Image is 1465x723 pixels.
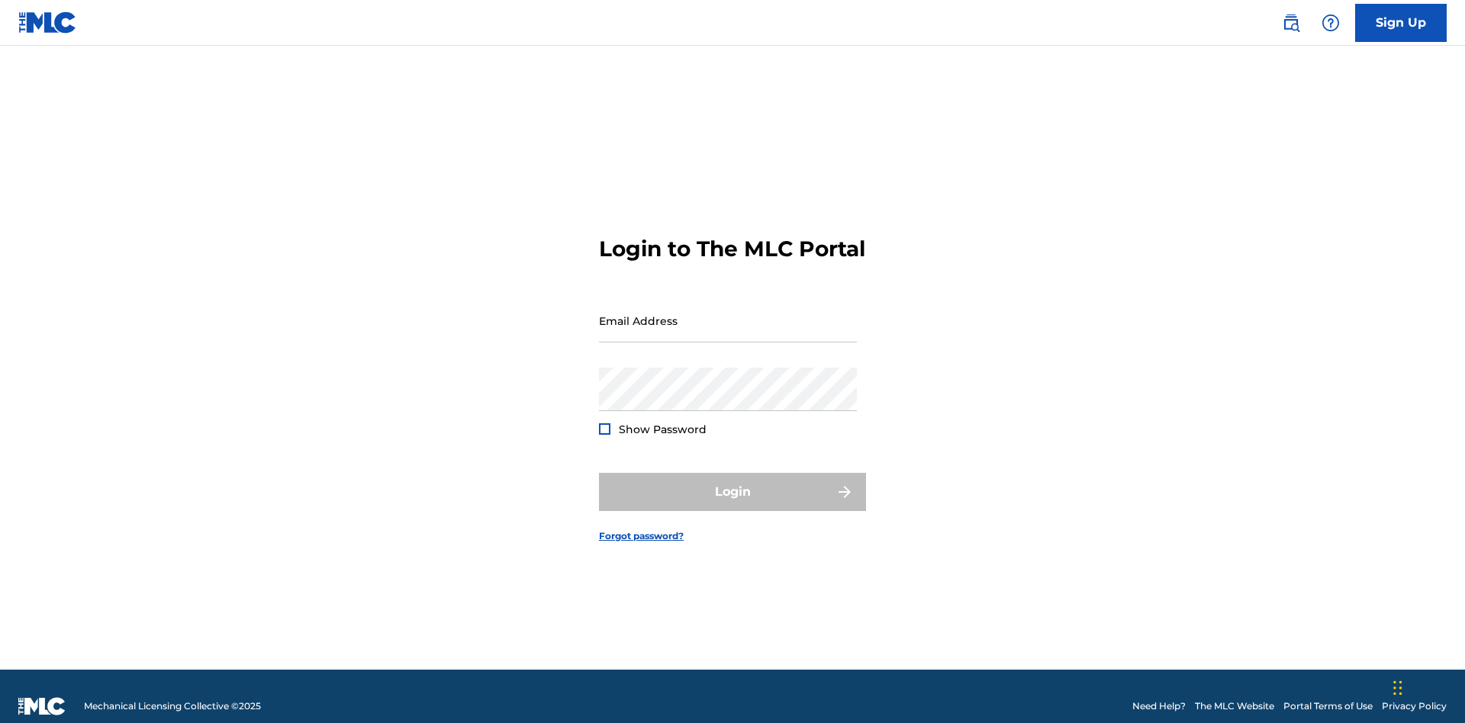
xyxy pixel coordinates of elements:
[1276,8,1306,38] a: Public Search
[599,236,865,262] h3: Login to The MLC Portal
[1322,14,1340,32] img: help
[18,697,66,715] img: logo
[1393,665,1402,711] div: Drag
[1315,8,1346,38] div: Help
[1389,650,1465,723] iframe: Chat Widget
[1382,699,1447,713] a: Privacy Policy
[84,699,261,713] span: Mechanical Licensing Collective © 2025
[1283,699,1373,713] a: Portal Terms of Use
[18,11,77,34] img: MLC Logo
[1195,699,1274,713] a: The MLC Website
[599,529,684,543] a: Forgot password?
[1132,699,1186,713] a: Need Help?
[1355,4,1447,42] a: Sign Up
[1282,14,1300,32] img: search
[619,423,707,436] span: Show Password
